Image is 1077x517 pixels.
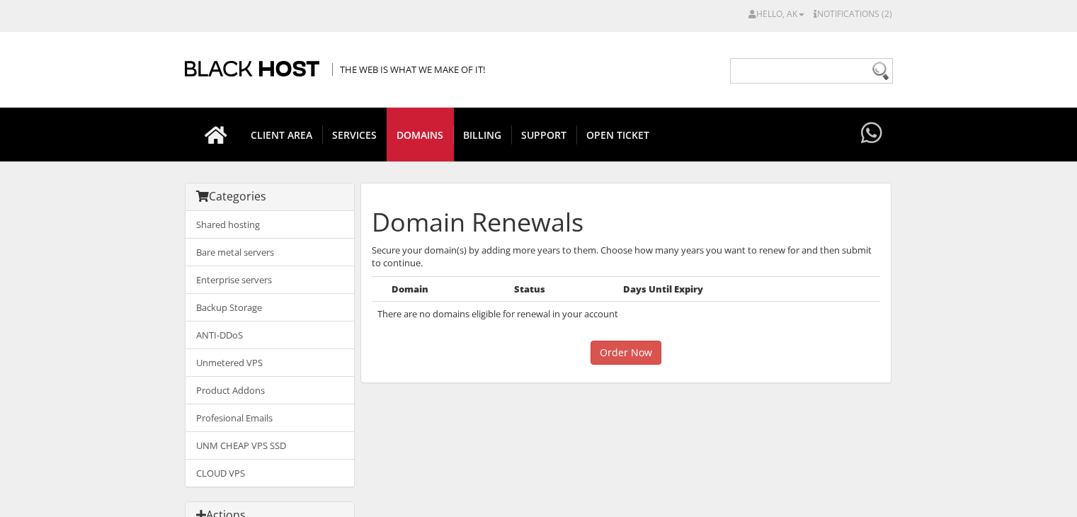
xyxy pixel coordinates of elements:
[591,341,661,365] input: Order Now
[241,108,323,161] a: CLIENT AREA
[387,108,454,161] a: Domains
[387,125,454,144] span: Domains
[453,108,512,161] a: Billing
[511,108,577,161] a: Support
[186,459,354,487] a: CLOUD VPS
[748,8,804,20] a: Hello, AK
[241,125,323,144] span: CLIENT AREA
[730,58,893,84] input: Need help?
[372,302,880,326] td: There are no domains eligible for renewal in your account
[186,293,354,322] a: Backup Storage
[322,108,387,161] a: SERVICES
[190,108,241,161] a: Go to homepage
[186,238,354,266] a: Bare metal servers
[508,276,617,302] th: Status
[322,125,387,144] span: SERVICES
[196,191,343,203] h3: Categories
[186,404,354,432] a: Profesional Emails
[186,266,354,294] a: Enterprise servers
[372,208,880,237] h1: Domain Renewals
[186,321,354,349] a: ANTI-DDoS
[617,276,851,302] th: Days Until Expiry
[576,108,659,161] a: Open Ticket
[186,431,354,460] a: UNM CHEAP VPS SSD
[372,244,880,269] p: Secure your domain(s) by adding more years to them. Choose how many years you want to renew for a...
[186,376,354,404] a: Product Addons
[186,211,354,239] a: Shared hosting
[386,276,509,302] th: Domain
[453,125,512,144] span: Billing
[186,348,354,377] a: Unmetered VPS
[814,8,892,20] a: Notifications (2)
[511,125,577,144] span: Support
[332,63,485,76] span: The Web is what we make of it!
[857,108,886,160] a: Have questions?
[576,125,659,144] span: Open Ticket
